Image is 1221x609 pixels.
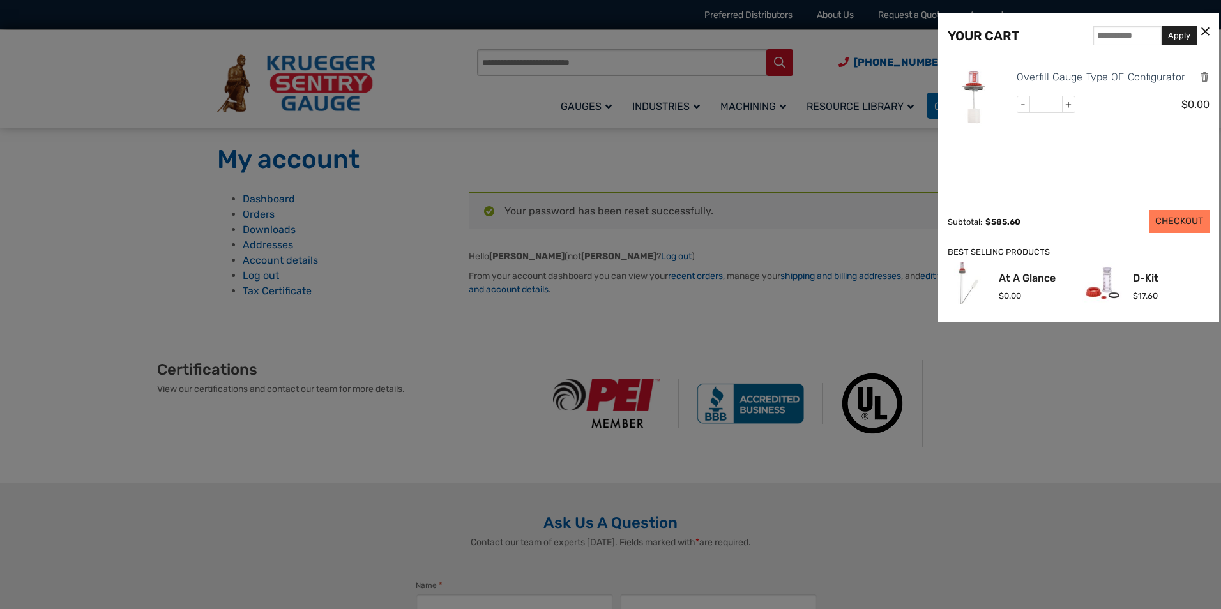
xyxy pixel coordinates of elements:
[1133,291,1158,301] span: 17.60
[1062,96,1075,113] span: +
[1133,291,1138,301] span: $
[948,26,1019,46] div: YOUR CART
[1082,262,1123,304] img: D-Kit
[1162,26,1197,45] button: Apply
[1133,273,1158,283] a: D-Kit
[1017,69,1185,86] a: Overfill Gauge Type OF Configurator
[948,217,982,227] div: Subtotal:
[985,217,991,227] span: $
[985,217,1020,227] span: 585.60
[1181,98,1210,110] span: 0.00
[1017,96,1030,113] span: -
[948,246,1210,259] div: BEST SELLING PRODUCTS
[999,273,1056,283] a: At A Glance
[948,262,989,304] img: At A Glance
[999,291,1004,301] span: $
[1200,71,1210,83] a: Remove this item
[1181,98,1188,110] span: $
[1149,210,1210,233] a: CHECKOUT
[999,291,1021,301] span: 0.00
[948,69,1005,126] img: Overfill Gauge Type OF Configurator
